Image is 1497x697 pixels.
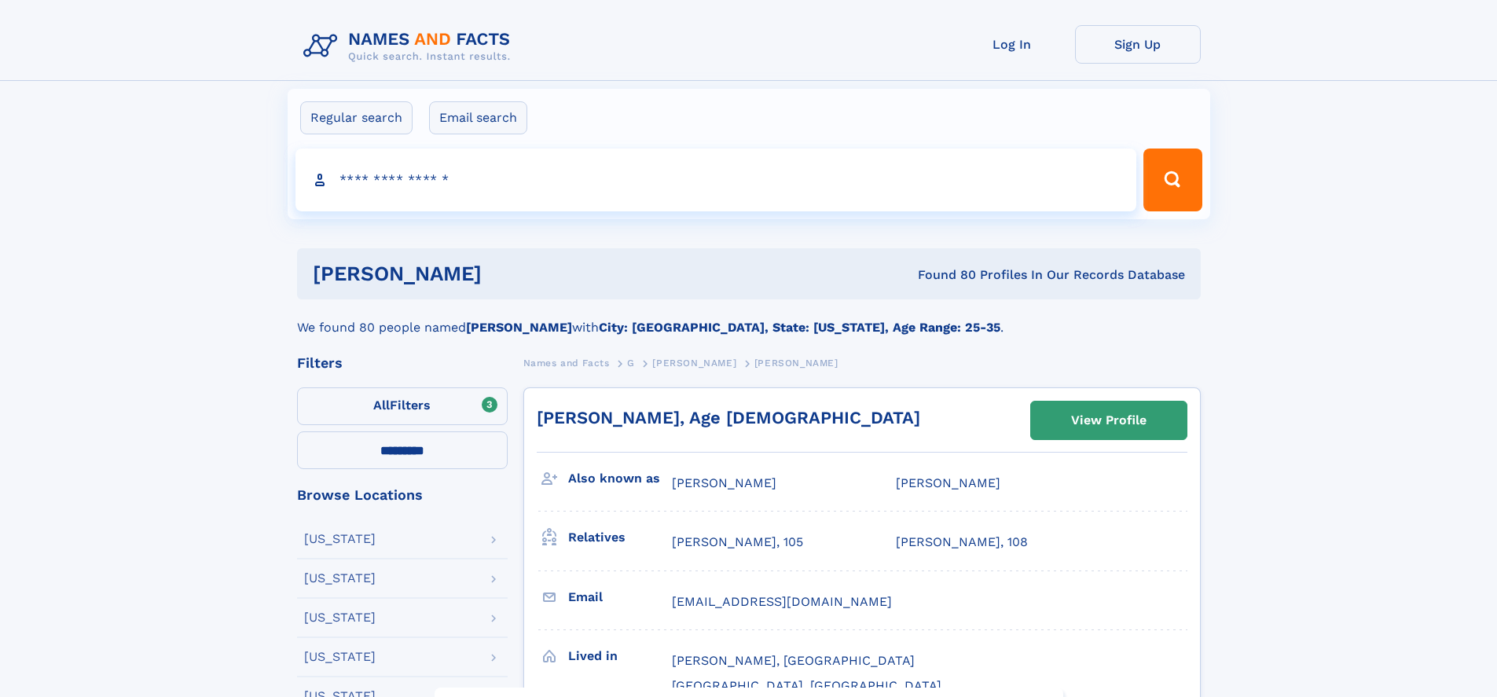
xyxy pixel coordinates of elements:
a: [PERSON_NAME], Age [DEMOGRAPHIC_DATA] [537,408,920,427]
div: We found 80 people named with . [297,299,1201,337]
span: [PERSON_NAME] [896,475,1000,490]
div: [US_STATE] [304,611,376,624]
a: [PERSON_NAME] [652,353,736,372]
a: Log In [949,25,1075,64]
span: [PERSON_NAME] [754,358,838,369]
a: [PERSON_NAME], 105 [672,534,803,551]
div: [US_STATE] [304,572,376,585]
a: View Profile [1031,402,1187,439]
b: City: [GEOGRAPHIC_DATA], State: [US_STATE], Age Range: 25-35 [599,320,1000,335]
div: [US_STATE] [304,651,376,663]
b: [PERSON_NAME] [466,320,572,335]
span: [PERSON_NAME] [652,358,736,369]
a: Sign Up [1075,25,1201,64]
span: [PERSON_NAME], [GEOGRAPHIC_DATA] [672,653,915,668]
span: [PERSON_NAME] [672,475,776,490]
label: Regular search [300,101,413,134]
h3: Relatives [568,524,672,551]
a: Names and Facts [523,353,610,372]
div: [US_STATE] [304,533,376,545]
h3: Lived in [568,643,672,669]
span: G [627,358,635,369]
div: View Profile [1071,402,1147,438]
a: [PERSON_NAME], 108 [896,534,1028,551]
label: Filters [297,387,508,425]
span: [EMAIL_ADDRESS][DOMAIN_NAME] [672,594,892,609]
span: [GEOGRAPHIC_DATA], [GEOGRAPHIC_DATA] [672,678,941,693]
div: Found 80 Profiles In Our Records Database [699,266,1185,284]
span: All [373,398,390,413]
div: Browse Locations [297,488,508,502]
div: Filters [297,356,508,370]
h3: Also known as [568,465,672,492]
a: G [627,353,635,372]
img: Logo Names and Facts [297,25,523,68]
input: search input [295,149,1137,211]
label: Email search [429,101,527,134]
h3: Email [568,584,672,611]
button: Search Button [1143,149,1202,211]
h1: [PERSON_NAME] [313,264,700,284]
